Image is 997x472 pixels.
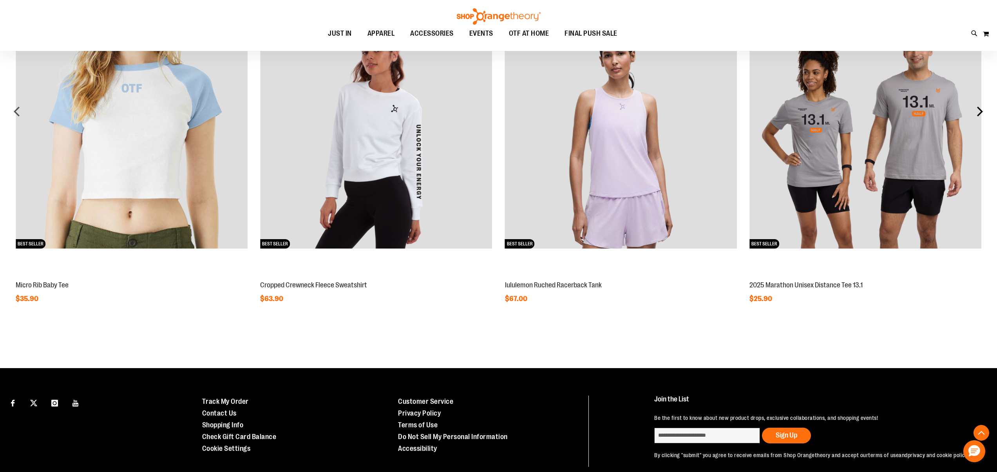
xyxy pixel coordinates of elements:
[654,414,975,422] p: Be the first to know about new product drops, exclusive collaborations, and shopping events!
[202,398,249,405] a: Track My Order
[320,25,360,43] a: JUST IN
[749,272,981,279] a: 2025 Marathon Unisex Distance Tee 13.1NEWBEST SELLER
[202,409,237,417] a: Contact Us
[48,396,62,409] a: Visit our Instagram page
[16,295,40,303] span: $35.90
[749,239,779,249] span: BEST SELLER
[260,281,367,289] a: Cropped Crewneck Fleece Sweatshirt
[16,16,248,249] img: Micro Rib Baby Tee
[501,25,557,43] a: OTF AT HOME
[16,272,248,279] a: Micro Rib Baby TeeNEWBEST SELLER
[469,25,493,42] span: EVENTS
[505,272,737,279] a: lululemon Ruched Racerback TankNEWBEST SELLER
[27,396,41,409] a: Visit our X page
[260,295,284,303] span: $63.90
[16,239,45,249] span: BEST SELLER
[30,399,37,407] img: Twitter
[398,433,508,441] a: Do Not Sell My Personal Information
[509,25,549,42] span: OTF AT HOME
[398,445,437,452] a: Accessibility
[776,431,797,439] span: Sign Up
[868,452,899,458] a: terms of use
[202,421,244,429] a: Shopping Info
[749,16,981,249] img: 2025 Marathon Unisex Distance Tee 13.1
[505,295,528,303] span: $67.00
[328,25,352,42] span: JUST IN
[69,396,83,409] a: Visit our Youtube page
[398,409,441,417] a: Privacy Policy
[260,239,290,249] span: BEST SELLER
[260,16,492,249] img: Cropped Crewneck Fleece Sweatshirt
[972,103,988,119] div: next
[505,16,737,249] img: lululemon Ruched Racerback Tank
[16,281,69,289] a: Micro Rib Baby Tee
[360,25,403,43] a: APPAREL
[6,396,20,409] a: Visit our Facebook page
[461,25,501,43] a: EVENTS
[973,425,989,441] button: Back To Top
[367,25,395,42] span: APPAREL
[749,295,773,303] span: $25.90
[762,428,811,443] button: Sign Up
[963,440,985,462] button: Hello, have a question? Let’s chat.
[398,421,438,429] a: Terms of Use
[402,25,461,43] a: ACCESSORIES
[654,396,975,410] h4: Join the List
[260,272,492,279] a: Cropped Crewneck Fleece SweatshirtNEWBEST SELLER
[398,398,453,405] a: Customer Service
[908,452,969,458] a: privacy and cookie policy.
[202,433,277,441] a: Check Gift Card Balance
[202,445,251,452] a: Cookie Settings
[749,281,863,289] a: 2025 Marathon Unisex Distance Tee 13.1
[456,8,542,25] img: Shop Orangetheory
[654,451,975,459] p: By clicking "submit" you agree to receive emails from Shop Orangetheory and accept our and
[505,281,602,289] a: lululemon Ruched Racerback Tank
[505,239,535,249] span: BEST SELLER
[9,103,25,119] div: prev
[565,25,617,42] span: FINAL PUSH SALE
[410,25,454,42] span: ACCESSORIES
[654,428,760,443] input: enter email
[557,25,625,43] a: FINAL PUSH SALE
